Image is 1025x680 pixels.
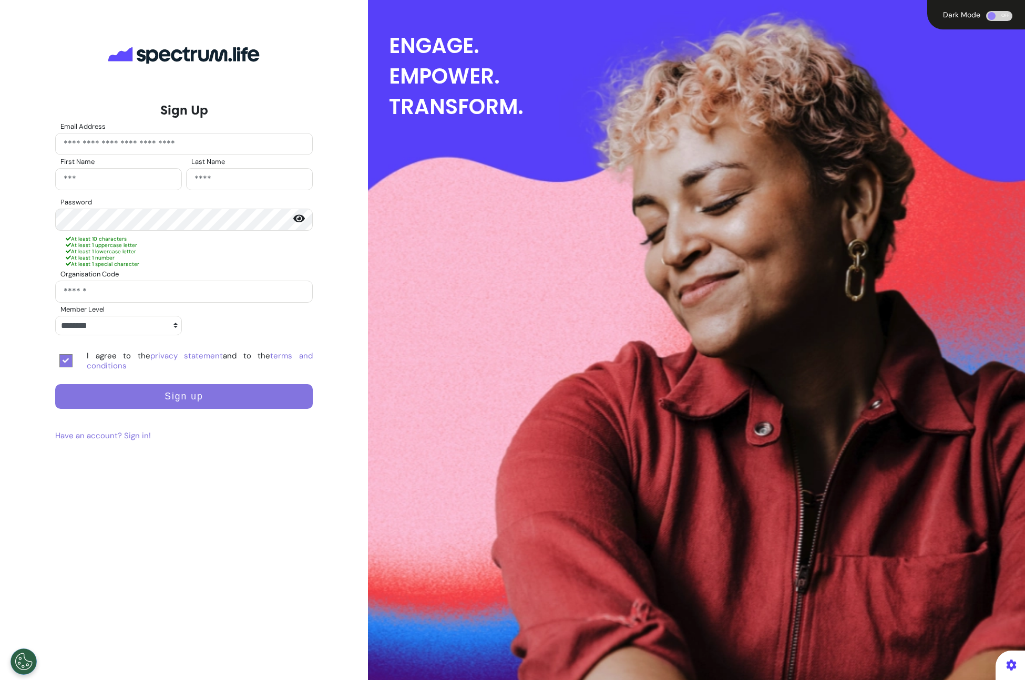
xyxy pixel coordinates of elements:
button: Open Preferences [11,648,37,675]
label: Last Name [191,159,225,165]
label: Organisation Code [60,271,119,277]
button: Sign up [55,384,313,409]
span: At least 1 special character [66,261,139,267]
div: Sign Up [55,101,313,120]
span: At least 1 uppercase letter [66,242,137,249]
div: OFF [986,11,1012,21]
div: TRANSFORM. [389,91,1025,122]
span: At least 1 lowercase letter [66,248,136,255]
span: At least 10 characters [66,235,127,242]
div: Dark Mode [940,11,983,18]
div: EMPOWER. [389,61,1025,91]
a: Have an account? Sign in! [55,430,151,441]
label: Member Level [60,306,105,313]
a: terms and conditions [87,351,313,371]
img: company logo [105,38,263,72]
label: Password [60,199,92,205]
label: First Name [60,159,95,165]
a: privacy statement [150,351,223,361]
div: I agree to the and to the [87,351,313,371]
div: ENGAGE. [389,30,1025,61]
span: At least 1 number [66,254,115,261]
label: Email Address [60,123,106,130]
